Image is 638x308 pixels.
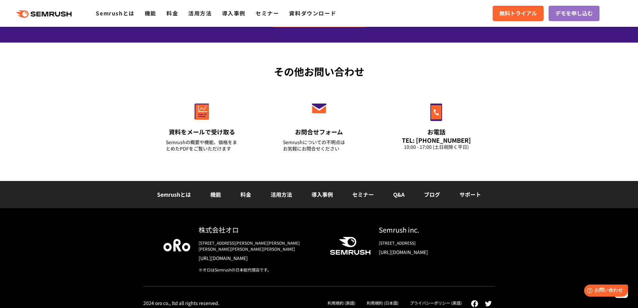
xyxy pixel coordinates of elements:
[145,9,156,17] a: 機能
[400,128,473,136] div: お電話
[400,136,473,144] div: TEL: [PHONE_NUMBER]
[240,190,251,198] a: 料金
[199,267,319,273] div: ※オロはSemrushの日本総代理店です。
[379,249,475,255] a: [URL][DOMAIN_NAME]
[166,139,238,152] div: Semrushの概要や機能、価格をまとめたPDFをご覧いただけます
[549,6,599,21] a: デモを申し込む
[352,190,374,198] a: セミナー
[493,6,544,21] a: 無料トライアル
[328,300,355,306] a: 利用規約 (英語)
[499,9,537,18] span: 無料トライアル
[485,301,492,306] img: twitter
[166,128,238,136] div: 資料をメールで受け取る
[400,144,473,150] div: 10:00 - 17:00 (土日祝除く平日)
[199,255,319,261] a: [URL][DOMAIN_NAME]
[210,190,221,198] a: 機能
[152,89,252,160] a: 資料をメールで受け取る Semrushの概要や機能、価格をまとめたPDFをご覧いただけます
[143,64,495,79] div: その他お問い合わせ
[283,128,355,136] div: お問合せフォーム
[393,190,405,198] a: Q&A
[283,139,355,152] div: Semrushについての不明点は お気軽にお問合せください
[199,225,319,235] div: 株式会社オロ
[367,300,399,306] a: 利用規約 (日本語)
[157,190,191,198] a: Semrushとは
[188,9,212,17] a: 活用方法
[578,282,631,301] iframe: Help widget launcher
[256,9,279,17] a: セミナー
[379,225,475,235] div: Semrush inc.
[271,190,292,198] a: 活用方法
[555,9,593,18] span: デモを申し込む
[143,300,219,306] div: 2024 oro co., ltd all rights reserved.
[166,9,178,17] a: 料金
[163,239,190,251] img: oro company
[471,300,478,307] img: facebook
[199,240,319,252] div: [STREET_ADDRESS][PERSON_NAME][PERSON_NAME][PERSON_NAME][PERSON_NAME][PERSON_NAME]
[96,9,134,17] a: Semrushとは
[424,190,440,198] a: ブログ
[410,300,462,306] a: プライバシーポリシー (英語)
[311,190,333,198] a: 導入事例
[379,240,475,246] div: [STREET_ADDRESS]
[269,89,369,160] a: お問合せフォーム Semrushについての不明点はお気軽にお問合せください
[222,9,245,17] a: 導入事例
[289,9,336,17] a: 資料ダウンロード
[459,190,481,198] a: サポート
